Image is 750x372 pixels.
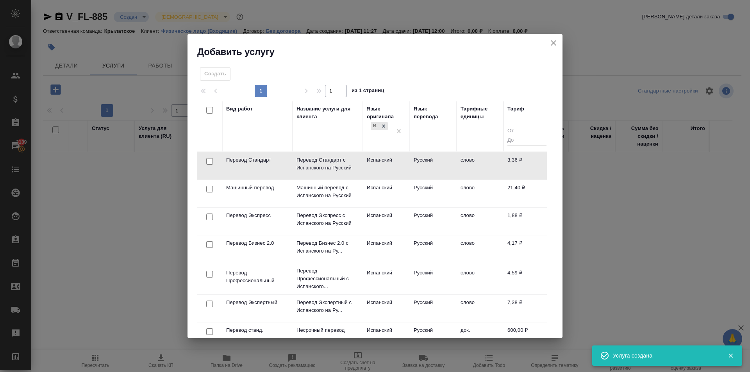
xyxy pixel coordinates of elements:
td: 21,40 ₽ [504,180,550,207]
p: Перевод Стандарт [226,156,289,164]
button: Закрыть [723,352,739,359]
p: Машинный перевод [226,184,289,192]
td: 3,36 ₽ [504,152,550,180]
p: Перевод Профессиональный с Испанского... [296,267,359,290]
input: До [507,136,546,146]
td: 4,17 ₽ [504,235,550,263]
div: Язык перевода [414,105,453,121]
td: Испанский [363,265,410,292]
p: Перевод Экспресс [226,212,289,219]
div: Испанский [371,122,379,130]
td: Испанский [363,152,410,180]
td: Испанский [363,235,410,263]
div: Тариф [507,105,524,113]
td: слово [457,180,504,207]
td: слово [457,235,504,263]
input: От [507,126,546,136]
td: 7,38 ₽ [504,295,550,322]
div: Вид работ [226,105,253,113]
p: Перевод Профессиональный [226,269,289,285]
td: Русский [410,265,457,292]
div: Тарифные единицы [461,105,500,121]
p: Несрочный перевод стандартных докумен... [296,326,359,342]
td: Русский [410,180,457,207]
td: слово [457,265,504,292]
td: 4,59 ₽ [504,265,550,292]
div: Название услуги для клиента [296,105,359,121]
h2: Добавить услугу [197,46,562,58]
button: close [548,37,559,49]
td: Русский [410,152,457,180]
p: Перевод Стандарт с Испанского на Русский [296,156,359,172]
td: Испанский [363,322,410,350]
span: из 1 страниц [352,86,384,97]
td: Испанский [363,180,410,207]
td: 1,88 ₽ [504,208,550,235]
div: Услуга создана [613,352,716,360]
p: Перевод Экспертный с Испанского на Ру... [296,299,359,314]
div: Испанский [370,121,389,131]
p: Перевод станд. несрочный [226,326,289,342]
td: слово [457,208,504,235]
p: Перевод Экспресс с Испанского на Русский [296,212,359,227]
p: Перевод Экспертный [226,299,289,306]
p: Перевод Бизнес 2.0 с Испанского на Ру... [296,239,359,255]
td: Русский [410,235,457,263]
td: Русский [410,295,457,322]
td: док. [457,322,504,350]
td: слово [457,295,504,322]
td: Русский [410,208,457,235]
td: Испанский [363,208,410,235]
td: слово [457,152,504,180]
td: Испанский [363,295,410,322]
td: Русский [410,322,457,350]
p: Машинный перевод с Испанского на Русский [296,184,359,199]
p: Перевод Бизнес 2.0 [226,239,289,247]
div: Язык оригинала [367,105,406,121]
td: 600,00 ₽ [504,322,550,350]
